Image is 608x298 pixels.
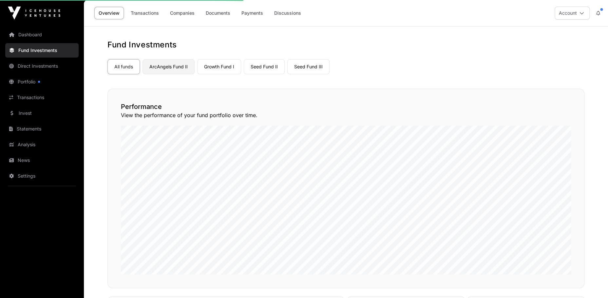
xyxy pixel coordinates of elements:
a: Documents [201,7,235,19]
h1: Fund Investments [107,40,584,50]
a: Invest [5,106,79,120]
a: Direct Investments [5,59,79,73]
a: Dashboard [5,27,79,42]
img: Icehouse Ventures Logo [8,7,60,20]
a: Discussions [270,7,305,19]
a: Payments [237,7,267,19]
a: All funds [107,59,140,74]
a: Transactions [126,7,163,19]
p: View the performance of your fund portfolio over time. [121,111,571,119]
a: Portfolio [5,75,79,89]
a: Statements [5,122,79,136]
a: Seed Fund III [287,59,330,74]
button: Account [555,7,590,20]
a: Overview [94,7,124,19]
a: Seed Fund II [244,59,285,74]
a: ArcAngels Fund II [142,59,195,74]
a: Fund Investments [5,43,79,58]
a: Settings [5,169,79,183]
h2: Performance [121,102,571,111]
a: Growth Fund I [197,59,241,74]
a: Transactions [5,90,79,105]
a: Analysis [5,137,79,152]
a: Companies [166,7,199,19]
a: News [5,153,79,167]
iframe: Chat Widget [575,267,608,298]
